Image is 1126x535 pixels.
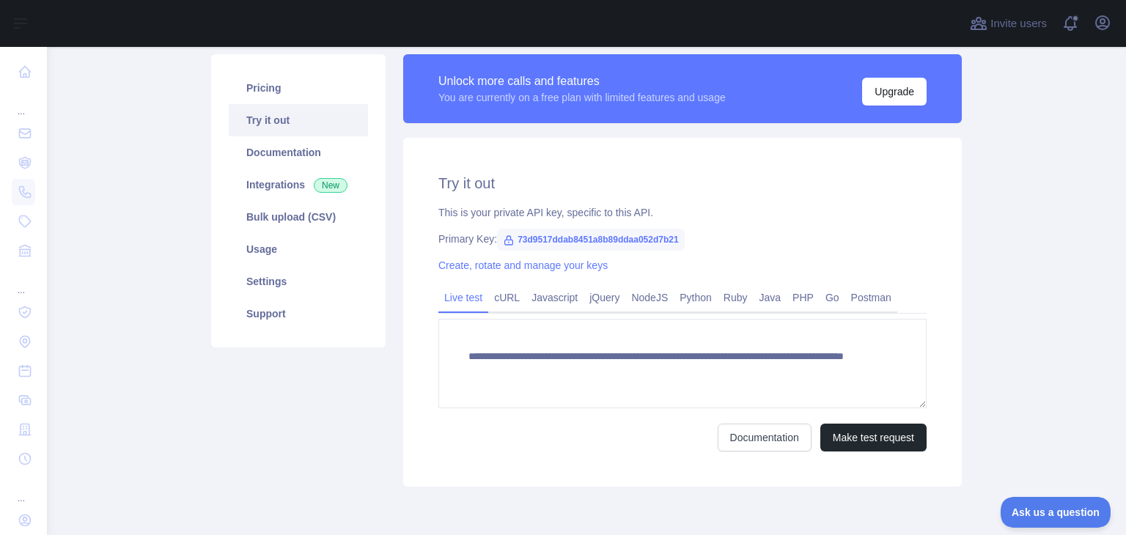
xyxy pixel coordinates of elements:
[438,232,927,246] div: Primary Key:
[438,259,608,271] a: Create, rotate and manage your keys
[229,104,368,136] a: Try it out
[584,286,625,309] a: jQuery
[845,286,897,309] a: Postman
[497,229,684,251] span: 73d9517ddab8451a8b89ddaa052d7b21
[12,88,35,117] div: ...
[229,265,368,298] a: Settings
[12,475,35,504] div: ...
[229,201,368,233] a: Bulk upload (CSV)
[229,169,368,201] a: Integrations New
[862,78,927,106] button: Upgrade
[229,136,368,169] a: Documentation
[625,286,674,309] a: NodeJS
[229,233,368,265] a: Usage
[967,12,1050,35] button: Invite users
[820,424,927,451] button: Make test request
[438,205,927,220] div: This is your private API key, specific to this API.
[526,286,584,309] a: Javascript
[674,286,718,309] a: Python
[754,286,787,309] a: Java
[438,73,726,90] div: Unlock more calls and features
[229,298,368,330] a: Support
[12,267,35,296] div: ...
[1001,497,1111,528] iframe: Toggle Customer Support
[438,90,726,105] div: You are currently on a free plan with limited features and usage
[787,286,820,309] a: PHP
[820,286,845,309] a: Go
[438,286,488,309] a: Live test
[718,286,754,309] a: Ruby
[718,424,812,451] a: Documentation
[438,173,927,193] h2: Try it out
[990,15,1047,32] span: Invite users
[488,286,526,309] a: cURL
[229,72,368,104] a: Pricing
[314,178,347,193] span: New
